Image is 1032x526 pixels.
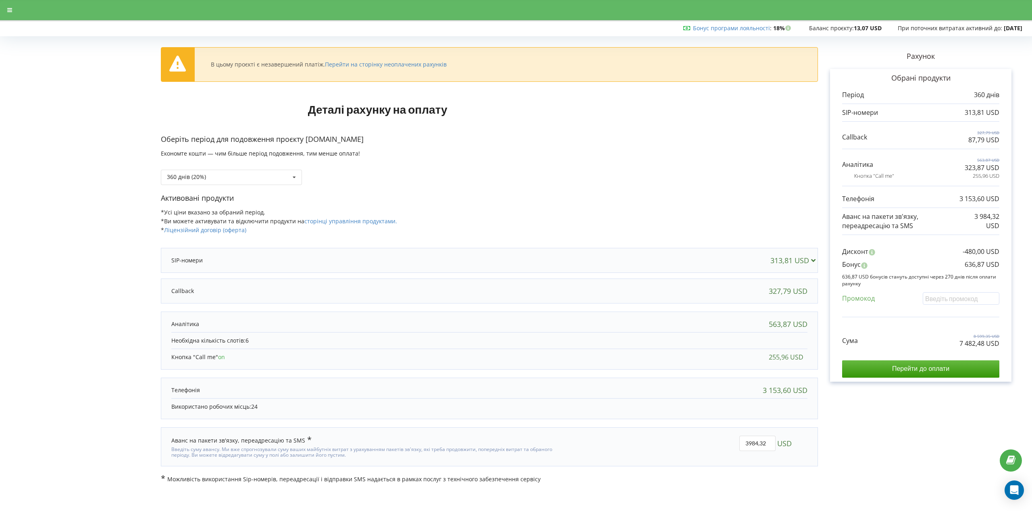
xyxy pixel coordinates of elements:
div: Введіть суму авансу. Ми вже спрогнозували суму ваших майбутніх витрат з урахуванням пакетів зв'яз... [171,445,556,458]
p: 7 482,48 USD [959,339,999,348]
p: Необхідна кількість слотів: [171,337,807,345]
p: Кнопка "Call me" [854,172,894,180]
p: Телефонія [842,194,874,204]
p: Використано робочих місць: [171,403,807,411]
p: Сума [842,336,858,345]
p: SIP-номери [171,256,203,264]
a: Перейти на сторінку неоплачених рахунків [325,60,447,68]
span: *Усі ціни вказано за обраний період. [161,208,265,216]
p: SIP-номери [842,108,878,117]
div: В цьому проєкті є незавершений платіж. [211,61,447,68]
p: 323,87 USD [965,163,999,173]
div: 360 днів (20%) [167,174,206,180]
p: Аналітика [842,160,873,169]
span: 6 [246,337,249,344]
p: Кнопка "Call me" [171,353,225,361]
p: 313,81 USD [965,108,999,117]
div: Open Intercom Messenger [1005,480,1024,500]
p: 3 984,32 USD [966,212,1000,231]
p: 255,96 USD [973,172,999,180]
p: Промокод [842,294,875,303]
p: Обрані продукти [842,73,999,83]
span: USD [777,436,792,451]
p: 8 599,35 USD [959,333,999,339]
a: Ліцензійний договір (оферта) [164,226,246,234]
span: 24 [251,403,258,410]
div: Аванс на пакети зв'язку, переадресацію та SMS [171,436,312,445]
p: Телефонія [171,386,200,394]
p: -480,00 USD [963,247,999,256]
a: Бонус програми лояльності [693,24,770,32]
div: 313,81 USD [770,256,819,264]
span: Економте кошти — чим більше період подовження, тим менше оплата! [161,150,360,157]
p: 636,87 USD бонусів стануть доступні через 270 днів після оплати рахунку [842,273,999,287]
p: Аванс на пакети зв'язку, переадресацію та SMS [842,212,966,231]
div: 563,87 USD [769,320,807,328]
p: 360 днів [974,90,999,100]
h1: Деталі рахунку на оплату [161,90,595,129]
p: Період [842,90,864,100]
p: Callback [171,287,194,295]
div: 3 153,60 USD [763,386,807,394]
span: Баланс проєкту: [809,24,854,32]
strong: 13,07 USD [854,24,882,32]
p: Бонус [842,260,861,269]
input: Введіть промокод [923,292,999,305]
p: Аналітика [171,320,199,328]
p: Активовані продукти [161,193,818,204]
p: Можливість використання Sip-номерів, переадресації і відправки SMS надається в рамках послуг з те... [161,474,818,483]
a: сторінці управління продуктами. [304,217,397,225]
strong: 18% [773,24,793,32]
p: 87,79 USD [968,135,999,145]
strong: [DATE] [1004,24,1022,32]
p: Рахунок [818,51,1024,62]
span: : [693,24,772,32]
span: on [218,353,225,361]
input: Перейти до оплати [842,360,999,377]
span: *Ви можете активувати та відключити продукти на [161,217,397,225]
p: 636,87 USD [965,260,999,269]
p: 3 153,60 USD [959,194,999,204]
p: Оберіть період для подовження проєкту [DOMAIN_NAME] [161,134,818,145]
span: При поточних витратах активний до: [898,24,1002,32]
div: 255,96 USD [769,353,803,361]
div: 327,79 USD [769,287,807,295]
p: 327,79 USD [968,130,999,135]
p: Дисконт [842,247,868,256]
p: Callback [842,133,867,142]
p: 563,87 USD [965,157,999,163]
